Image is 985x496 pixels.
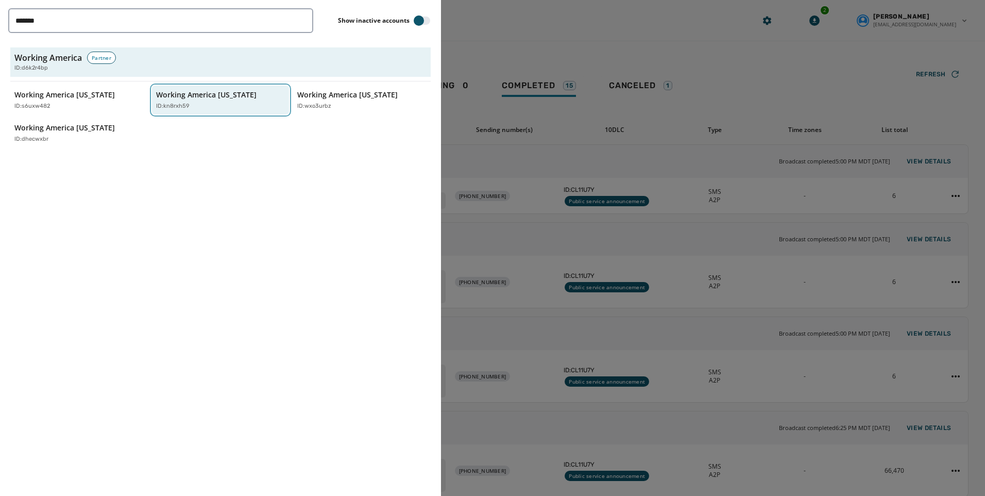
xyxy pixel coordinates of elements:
div: Partner [87,52,116,64]
h3: Working America [14,52,82,64]
p: Working America [US_STATE] [14,123,115,133]
p: ID: dhecwxbr [14,135,48,144]
button: Working America [US_STATE]ID:kn8rxh59 [152,86,290,115]
button: Working AmericaPartnerID:d6k2r4bp [10,47,431,77]
span: ID: d6k2r4bp [14,64,48,73]
button: Working America [US_STATE]ID:dhecwxbr [10,119,148,148]
button: Working America [US_STATE]ID:wxo3urbz [293,86,431,115]
p: ID: wxo3urbz [297,102,331,111]
p: ID: s6uxw482 [14,102,50,111]
p: Working America [US_STATE] [297,90,398,100]
p: Working America [US_STATE] [156,90,257,100]
p: Working America [US_STATE] [14,90,115,100]
button: Working America [US_STATE]ID:s6uxw482 [10,86,148,115]
label: Show inactive accounts [338,16,410,25]
p: ID: kn8rxh59 [156,102,190,111]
